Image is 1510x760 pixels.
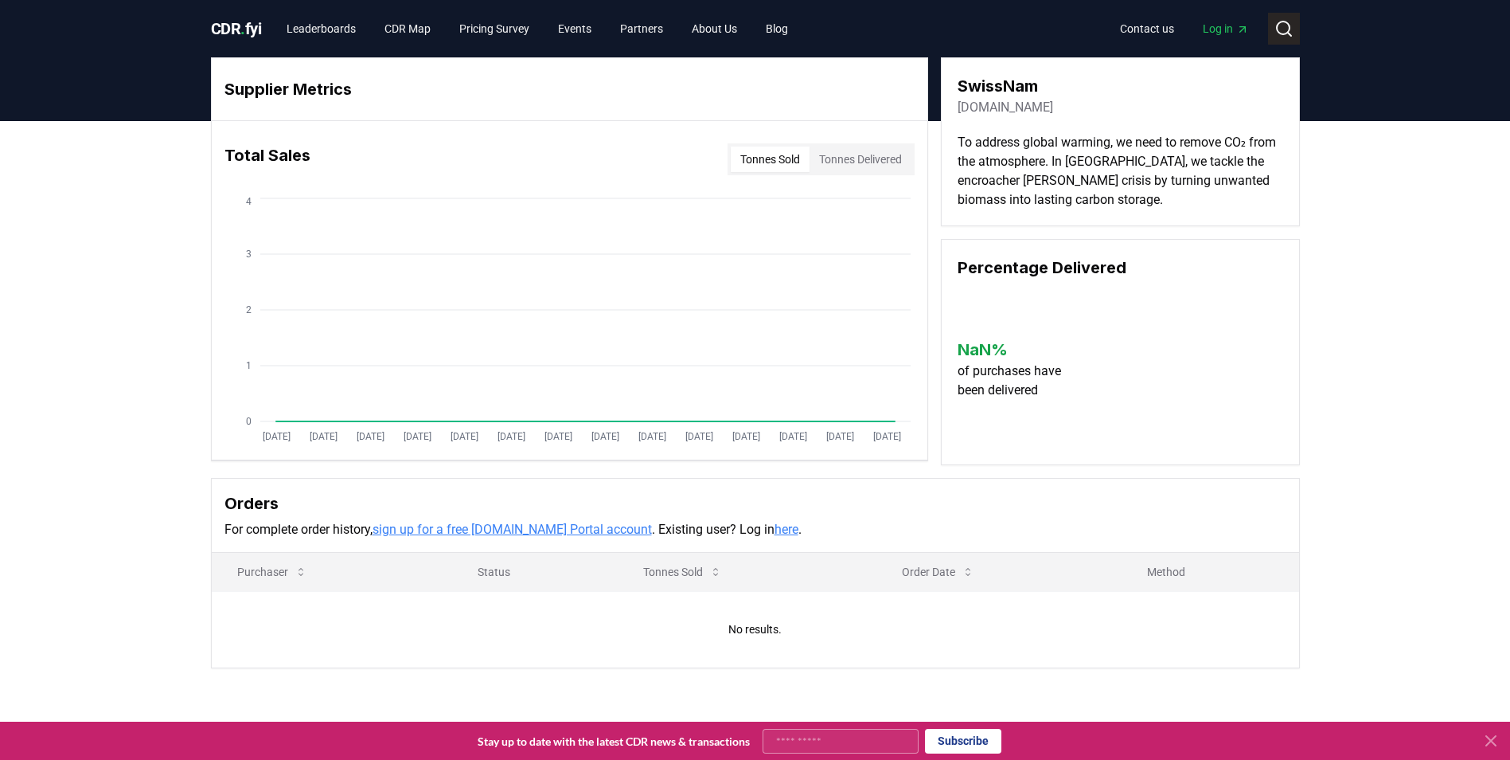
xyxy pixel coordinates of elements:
a: Leaderboards [274,14,369,43]
a: Events [545,14,604,43]
a: Pricing Survey [447,14,542,43]
a: CDR.fyi [211,18,262,40]
span: Log in [1203,21,1249,37]
tspan: [DATE] [591,431,618,442]
tspan: 0 [246,416,252,427]
tspan: [DATE] [309,431,337,442]
p: For complete order history, . Existing user? Log in . [224,520,1286,539]
p: Method [1134,564,1286,580]
p: To address global warming, we need to remove CO₂ from the atmosphere. In [GEOGRAPHIC_DATA], we ta... [958,133,1283,210]
tspan: [DATE] [732,431,759,442]
a: Partners [607,14,676,43]
tspan: [DATE] [356,431,384,442]
button: Purchaser [224,556,320,588]
tspan: [DATE] [825,431,853,442]
tspan: 4 [246,196,252,207]
h3: NaN % [958,338,1076,362]
a: CDR Map [372,14,443,43]
button: Order Date [889,556,987,588]
a: here [775,522,798,537]
tspan: [DATE] [450,431,478,442]
button: Tonnes Sold [630,556,735,588]
h3: Percentage Delivered [958,256,1283,280]
a: sign up for a free [DOMAIN_NAME] Portal account [373,522,652,537]
nav: Main [1107,14,1262,43]
tspan: 1 [246,360,252,371]
h3: SwissNam [958,74,1053,98]
a: About Us [679,14,750,43]
button: Tonnes Sold [731,147,810,172]
tspan: [DATE] [403,431,431,442]
h3: Supplier Metrics [224,77,915,101]
p: Status [465,564,606,580]
span: CDR fyi [211,19,262,38]
tspan: [DATE] [638,431,665,442]
a: Log in [1190,14,1262,43]
span: . [240,19,245,38]
tspan: [DATE] [685,431,712,442]
tspan: 2 [246,304,252,315]
a: Contact us [1107,14,1187,43]
h3: Total Sales [224,143,310,175]
a: [DOMAIN_NAME] [958,98,1053,117]
p: of purchases have been delivered [958,362,1076,400]
tspan: [DATE] [497,431,525,442]
tspan: [DATE] [872,431,900,442]
tspan: [DATE] [544,431,572,442]
tspan: [DATE] [778,431,806,442]
nav: Main [274,14,801,43]
a: Blog [753,14,801,43]
td: No results. [212,591,1299,668]
h3: Orders [224,492,1286,515]
tspan: [DATE] [262,431,290,442]
button: Tonnes Delivered [810,147,911,172]
tspan: 3 [246,249,252,260]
